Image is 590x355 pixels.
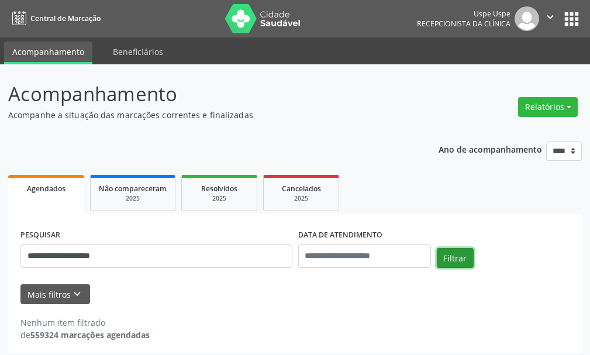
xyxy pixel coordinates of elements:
[439,142,542,156] p: Ano de acompanhamento
[417,9,510,19] div: Uspe Uspe
[99,194,167,203] div: 2025
[417,19,510,29] span: Recepcionista da clínica
[20,316,150,329] div: Nenhum item filtrado
[71,288,84,301] i: keyboard_arrow_down
[437,248,474,268] button: Filtrar
[30,13,101,23] span: Central de Marcação
[105,42,171,62] a: Beneficiários
[515,6,539,31] img: img
[20,284,90,305] button: Mais filtroskeyboard_arrow_down
[8,9,101,28] a: Central de Marcação
[272,194,330,203] div: 2025
[282,184,321,194] span: Cancelados
[518,97,578,117] button: Relatórios
[8,109,410,121] p: Acompanhe a situação das marcações correntes e finalizadas
[99,184,167,194] span: Não compareceram
[561,9,582,29] button: apps
[298,226,382,244] label: DATA DE ATENDIMENTO
[20,226,60,244] label: PESQUISAR
[4,42,92,64] a: Acompanhamento
[201,184,237,194] span: Resolvidos
[20,329,150,341] div: de
[27,184,65,194] span: Agendados
[544,11,557,23] i: 
[539,6,561,31] button: 
[190,194,249,203] div: 2025
[8,80,410,109] p: Acompanhamento
[30,329,150,340] strong: 559324 marcações agendadas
